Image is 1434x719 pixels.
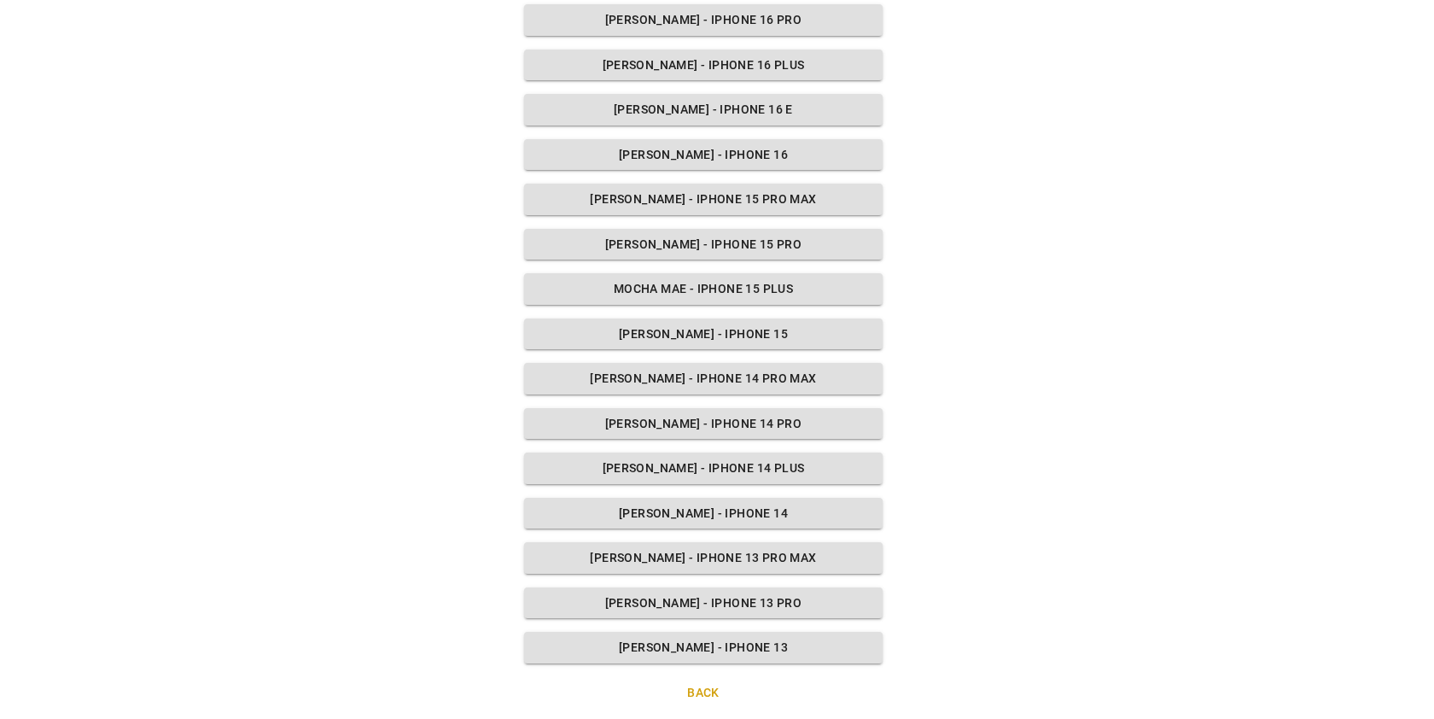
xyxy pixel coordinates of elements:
[524,363,883,395] button: [PERSON_NAME] - iPhone 14 Pro Max
[524,94,883,126] button: [PERSON_NAME] - iPhone 16 E
[524,229,883,260] button: [PERSON_NAME] - iPhone 15 Pro
[524,632,883,663] button: [PERSON_NAME] - iPhone 13
[524,677,883,709] button: Back
[524,184,883,215] button: [PERSON_NAME] - iPhone 15 Pro Max
[524,273,883,305] button: Mocha Mae - iPhone 15 Plus
[524,50,883,81] button: [PERSON_NAME] - iPhone 16 Plus
[524,319,883,350] button: [PERSON_NAME] - iPhone 15
[524,453,883,484] button: [PERSON_NAME] - iPhone 14 Plus
[524,542,883,574] button: [PERSON_NAME] - iPhone 13 Pro Max
[524,4,883,36] button: [PERSON_NAME] - iPhone 16 Pro
[524,139,883,171] button: [PERSON_NAME] - iPhone 16
[524,498,883,529] button: [PERSON_NAME] - iPhone 14
[524,587,883,619] button: [PERSON_NAME] - iPhone 13 Pro
[524,408,883,440] button: [PERSON_NAME] - iPhone 14 Pro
